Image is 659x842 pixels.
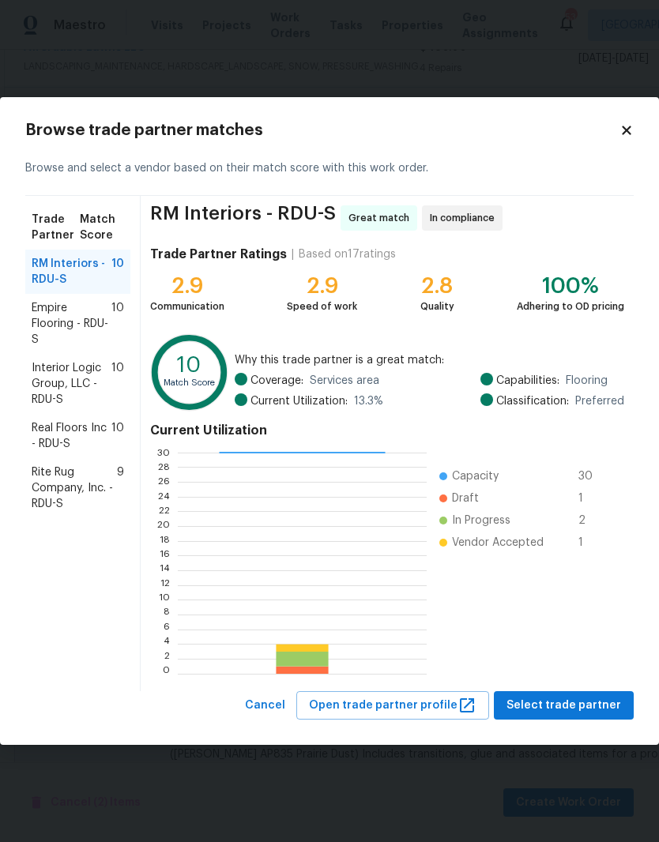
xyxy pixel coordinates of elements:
div: Adhering to OD pricing [517,299,624,314]
div: 2.9 [287,278,357,294]
text: 8 [164,610,170,619]
span: Trade Partner [32,212,80,243]
button: Cancel [239,691,292,720]
span: Current Utilization: [250,393,348,409]
span: Match Score [80,212,124,243]
span: Capabilities: [496,373,559,389]
text: 14 [160,566,170,575]
span: In compliance [430,210,501,226]
button: Open trade partner profile [296,691,489,720]
span: Flooring [566,373,608,389]
span: Services area [310,373,379,389]
span: Coverage: [250,373,303,389]
span: Cancel [245,696,285,716]
div: 100% [517,278,624,294]
span: Select trade partner [506,696,621,716]
h4: Current Utilization [150,423,624,438]
span: Why this trade partner is a great match: [235,352,624,368]
text: 24 [158,491,170,501]
text: 18 [160,536,170,545]
div: 2.8 [420,278,454,294]
span: Classification: [496,393,569,409]
text: Match Score [164,378,215,387]
text: 20 [157,521,170,531]
span: 1 [578,535,604,551]
span: 2 [578,513,604,528]
text: 10 [159,595,170,604]
div: | [287,246,299,262]
text: 16 [160,551,170,560]
text: 28 [158,462,170,472]
text: 2 [164,654,170,663]
span: 30 [578,468,604,484]
span: Real Floors Inc - RDU-S [32,420,111,452]
span: RM Interiors - RDU-S [32,256,111,288]
h4: Trade Partner Ratings [150,246,287,262]
div: Based on 17 ratings [299,246,396,262]
div: 2.9 [150,278,224,294]
div: Communication [150,299,224,314]
span: 10 [111,256,124,288]
text: 6 [164,624,170,633]
div: Browse and select a vendor based on their match score with this work order. [25,141,634,196]
span: Preferred [575,393,624,409]
span: Capacity [452,468,499,484]
span: 10 [111,360,124,408]
span: 1 [578,491,604,506]
span: Rite Rug Company, Inc. - RDU-S [32,464,117,512]
text: 22 [159,506,170,516]
button: Select trade partner [494,691,634,720]
text: 26 [158,477,170,487]
span: 9 [117,464,124,512]
span: Great match [348,210,416,226]
span: 13.3 % [354,393,383,409]
text: 0 [163,668,170,678]
span: Draft [452,491,479,506]
div: Quality [420,299,454,314]
span: In Progress [452,513,510,528]
text: 4 [164,639,170,648]
text: 12 [160,580,170,589]
div: Speed of work [287,299,357,314]
span: RM Interiors - RDU-S [150,205,336,231]
span: Vendor Accepted [452,535,544,551]
text: 30 [157,447,170,457]
span: Interior Logic Group, LLC - RDU-S [32,360,111,408]
span: Empire Flooring - RDU-S [32,300,111,348]
text: 10 [177,355,201,376]
span: 10 [111,300,124,348]
h2: Browse trade partner matches [25,122,619,138]
span: Open trade partner profile [309,696,476,716]
span: 10 [111,420,124,452]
